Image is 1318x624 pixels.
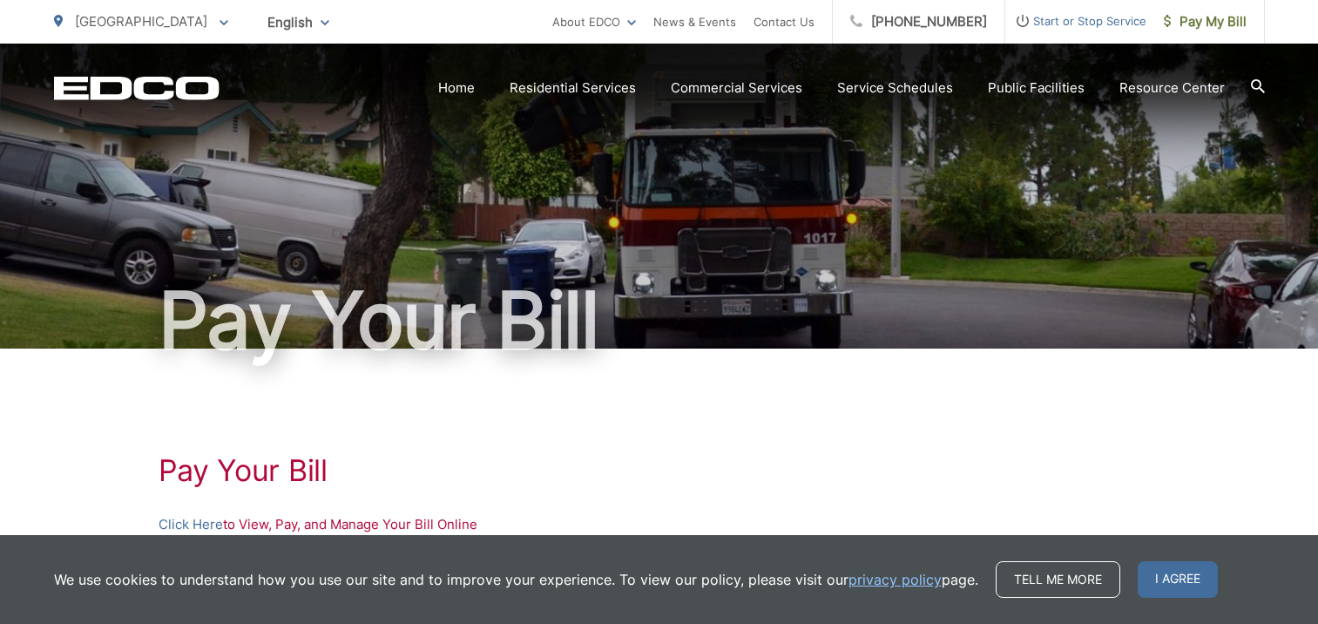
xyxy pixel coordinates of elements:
[837,78,953,98] a: Service Schedules
[54,277,1265,364] h1: Pay Your Bill
[254,7,342,37] span: English
[988,78,1085,98] a: Public Facilities
[671,78,802,98] a: Commercial Services
[54,76,220,100] a: EDCD logo. Return to the homepage.
[159,453,1160,488] h1: Pay Your Bill
[653,11,736,32] a: News & Events
[1138,561,1218,598] span: I agree
[438,78,475,98] a: Home
[996,561,1120,598] a: Tell me more
[159,514,1160,535] p: to View, Pay, and Manage Your Bill Online
[1119,78,1225,98] a: Resource Center
[754,11,814,32] a: Contact Us
[848,569,942,590] a: privacy policy
[510,78,636,98] a: Residential Services
[1164,11,1247,32] span: Pay My Bill
[54,569,978,590] p: We use cookies to understand how you use our site and to improve your experience. To view our pol...
[75,13,207,30] span: [GEOGRAPHIC_DATA]
[159,514,223,535] a: Click Here
[552,11,636,32] a: About EDCO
